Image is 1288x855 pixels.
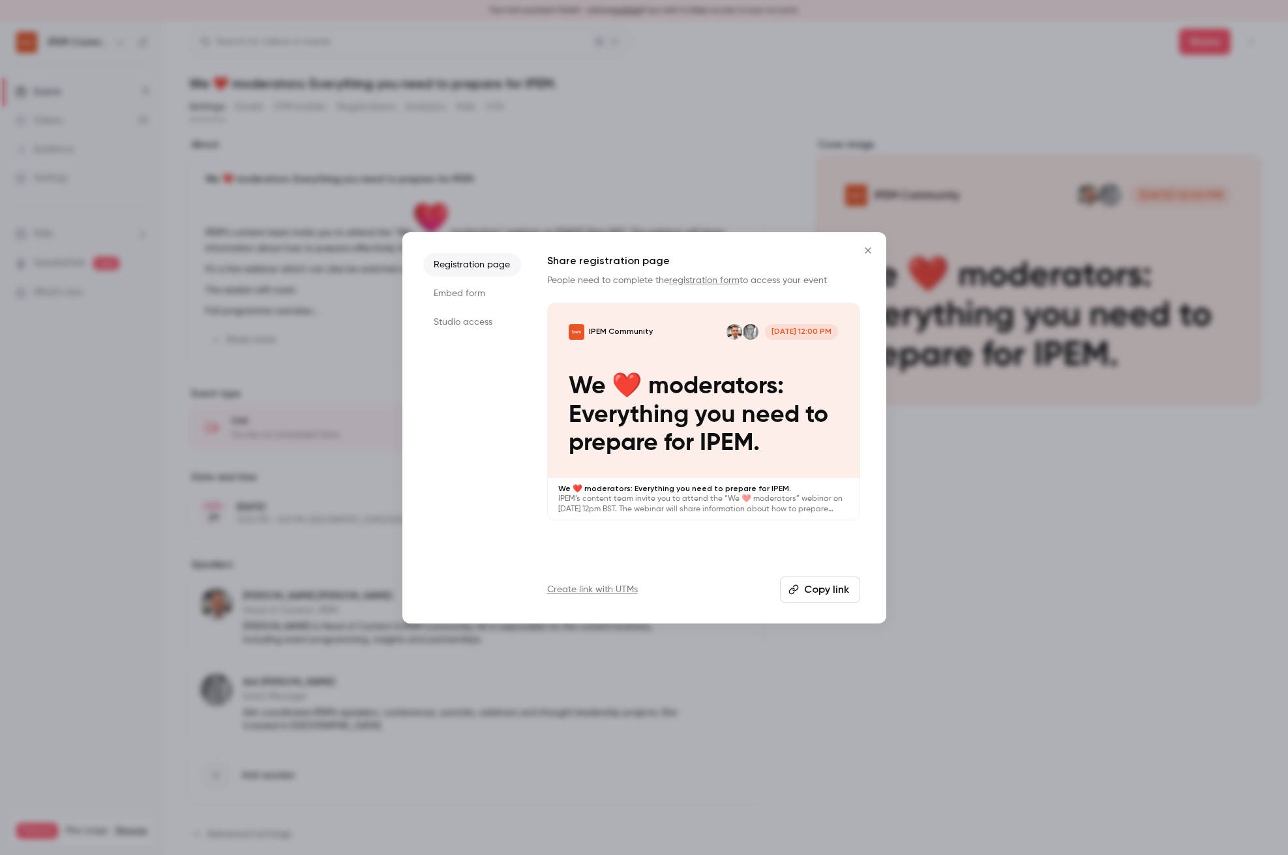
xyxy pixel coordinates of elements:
button: Copy link [780,577,860,603]
p: We ❤️ moderators: Everything you need to prepare for IPEM. [569,372,839,457]
img: Matt Robinson [726,324,742,340]
li: Registration page [423,253,521,277]
h1: Share registration page [547,253,860,269]
a: Create link with UTMs [547,583,638,596]
p: IPEM’s content team invite you to attend the “We ❤️ moderators” webinar on [DATE] 12pm BST. The w... [558,494,849,515]
p: We ❤️ moderators: Everything you need to prepare for IPEM. [558,483,849,494]
p: IPEM Community [589,326,653,337]
a: We ❤️ moderators: Everything you need to prepare for IPEM.IPEM CommunityAsh BarryMatt Robinson[DA... [547,303,860,521]
button: Close [855,237,881,263]
li: Embed form [423,282,521,305]
img: Ash Barry [743,324,758,340]
li: Studio access [423,310,521,334]
img: We ❤️ moderators: Everything you need to prepare for IPEM. [569,324,584,340]
a: registration form [669,276,740,285]
span: [DATE] 12:00 PM [765,324,839,340]
p: People need to complete the to access your event [547,274,860,287]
